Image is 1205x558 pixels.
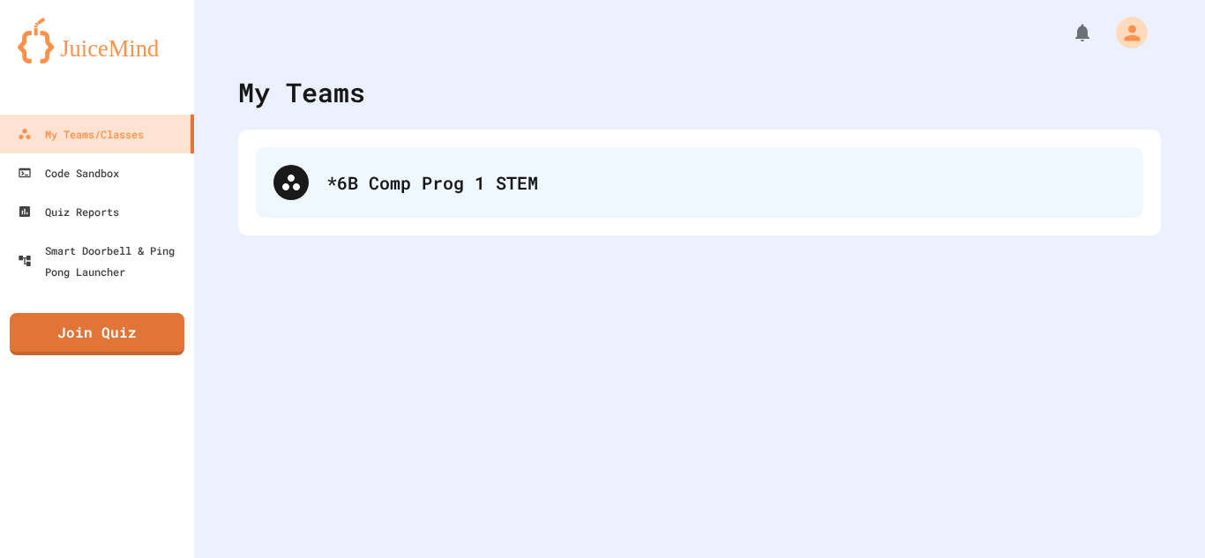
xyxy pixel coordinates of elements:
div: *6B Comp Prog 1 STEM [256,147,1143,218]
div: *6B Comp Prog 1 STEM [326,169,1126,196]
div: Quiz Reports [18,201,119,222]
div: My Teams [238,72,365,112]
div: My Account [1097,12,1152,53]
div: Code Sandbox [18,162,119,183]
div: My Notifications [1039,18,1097,48]
a: Join Quiz [10,313,184,355]
div: Smart Doorbell & Ping Pong Launcher [18,240,187,282]
div: My Teams/Classes [18,123,144,145]
img: logo-orange.svg [18,18,176,63]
